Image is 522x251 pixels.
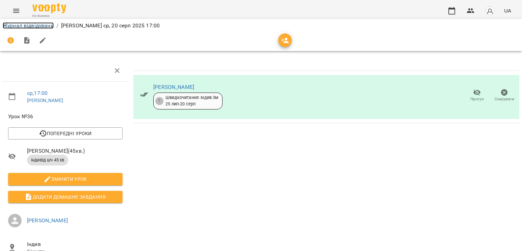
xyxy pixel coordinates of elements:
button: UA [501,4,514,17]
button: Змінити урок [8,173,123,185]
span: For Business [32,14,66,18]
span: Змінити урок [14,175,117,183]
span: Попередні уроки [14,129,117,137]
span: [PERSON_NAME] ( 45 хв. ) [27,147,123,155]
button: Попередні уроки [8,127,123,140]
a: [PERSON_NAME] [153,84,194,90]
span: Додати домашнє завдання [14,193,117,201]
span: індивід шч 45 хв [27,157,68,163]
a: Журнал відвідувань [3,22,54,29]
span: Скасувати [495,96,514,102]
div: 7 [155,97,163,105]
div: Швидкочитання: Індив 3м 25 лип - 20 серп [165,95,218,107]
button: Menu [8,3,24,19]
img: avatar_s.png [485,6,495,16]
span: UA [504,7,511,14]
a: [PERSON_NAME] [27,217,68,224]
img: Voopty Logo [32,3,66,13]
button: Прогул [463,86,491,105]
p: [PERSON_NAME] ср, 20 серп 2025 17:00 [61,22,160,30]
nav: breadcrumb [3,22,519,30]
button: Додати домашнє завдання [8,191,123,203]
span: Прогул [470,96,484,102]
a: [PERSON_NAME] [27,98,63,103]
span: Урок №36 [8,112,123,121]
button: Скасувати [491,86,518,105]
li: / [56,22,58,30]
a: ср , 17:00 [27,90,48,96]
span: Індив [27,240,123,248]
